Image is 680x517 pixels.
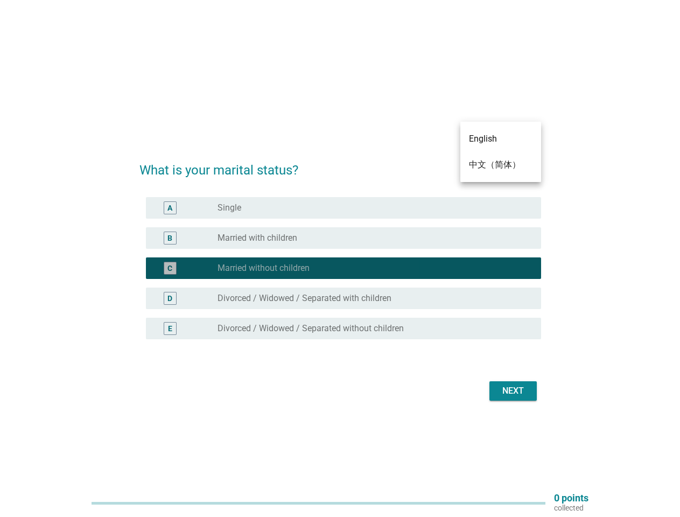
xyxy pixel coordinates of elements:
p: 0 points [554,493,588,503]
label: Married without children [218,263,310,274]
button: Next [489,381,537,401]
div: C [167,263,172,274]
h2: What is your marital status? [139,150,541,180]
i: arrow_drop_down [528,124,541,137]
div: D [167,293,172,304]
label: Single [218,202,241,213]
div: B [167,233,172,244]
label: Divorced / Widowed / Separated with children [218,293,391,304]
label: Married with children [218,233,297,243]
label: Divorced / Widowed / Separated without children [218,323,404,334]
div: Next [498,385,528,397]
div: E [168,323,172,334]
div: A [167,202,172,214]
p: collected [554,503,588,513]
div: English [460,125,488,135]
